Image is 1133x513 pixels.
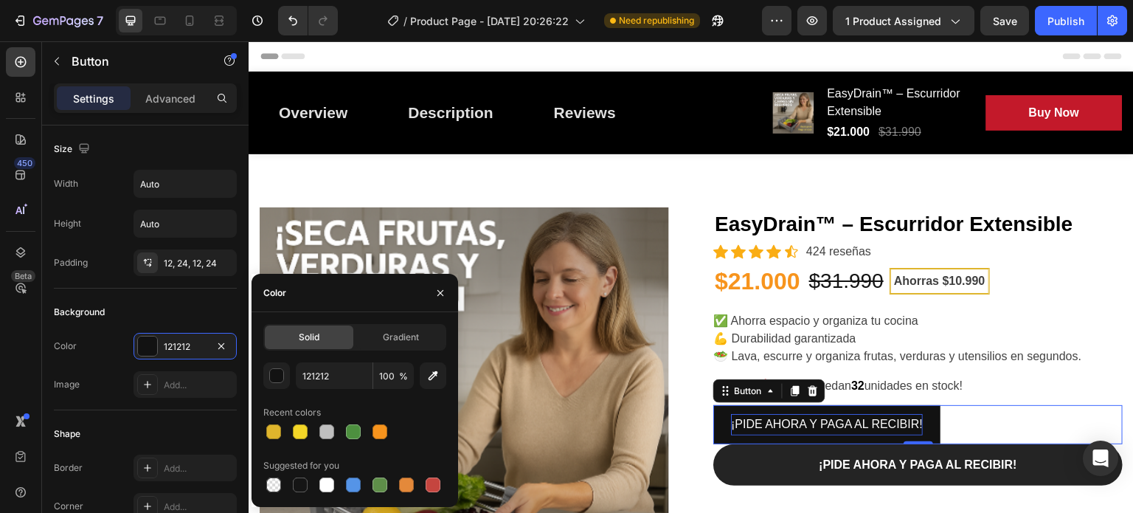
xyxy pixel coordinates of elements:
[54,340,77,353] div: Color
[54,500,83,513] div: Corner
[1047,13,1084,29] div: Publish
[54,256,88,269] div: Padding
[642,228,740,252] pre: Ahorras $10.990
[465,403,874,444] button: <p>¡PIDE AHORA Y PAGA AL RECIBIR!</p>
[738,54,874,89] button: Buy Now
[164,462,233,475] div: Add...
[558,202,623,219] p: 424 reseñas
[54,378,80,391] div: Image
[73,91,114,106] p: Settings
[410,13,569,29] span: Product Page - [DATE] 20:26:22
[286,51,387,92] a: Reviews
[791,469,873,487] p: 3 - 5 Días
[263,406,321,419] div: Recent colors
[570,415,768,433] p: ¡PIDE AHORA Y PAGA AL RECIBIR!
[6,6,110,35] button: 7
[263,286,286,300] div: Color
[469,336,870,354] p: ATENCIÓN:
[833,6,974,35] button: 1 product assigned
[616,338,714,351] span: unidades en stock!
[72,52,197,70] p: Button
[296,362,373,389] input: Eg: FFFFFF
[305,60,367,83] div: Reviews
[482,373,674,394] div: Rich Text Editor. Editing area: main
[164,340,207,354] div: 121212
[629,80,675,101] div: $31.990
[524,51,566,92] img: Gray helmet for bikers
[619,14,694,27] span: Need republishing
[845,13,941,29] span: 1 product assigned
[97,12,103,30] p: 7
[465,166,874,200] a: EasyDrain™ – Escurridor Extensible
[278,6,338,35] div: Undo/Redo
[54,140,93,159] div: Size
[11,270,35,282] div: Beta
[482,373,674,394] p: ¡PIDE AHORA Y PAGA AL RECIBIR!
[578,42,714,80] h2: EasyDrain™ – Escurridor Extensible
[249,41,1133,513] iframe: Design area
[465,273,670,286] p: ✅ Ahorra espacio y organiza tu cocina
[570,415,768,433] div: Rich Text Editor. Editing area: main
[54,177,78,190] div: Width
[1083,441,1118,476] div: Open Intercom Messenger
[465,291,607,303] p: 💪 Durabilidad garantizada
[54,427,80,441] div: Shape
[559,223,637,257] div: $31.990
[145,91,195,106] p: Advanced
[465,364,692,403] button: <p>¡PIDE AHORA Y PAGA AL RECIBIR!</p>
[383,331,419,344] span: Gradient
[134,171,236,197] input: Auto
[399,370,408,383] span: %
[980,6,1029,35] button: Save
[14,157,35,169] div: 450
[54,461,83,475] div: Border
[54,217,81,230] div: Height
[299,331,319,344] span: Solid
[993,15,1017,27] span: Save
[647,469,729,487] p: Mañana
[465,221,553,259] div: $21.000
[263,459,339,472] div: Suggested for you
[603,338,616,351] strong: 32
[164,257,233,270] div: 12, 24, 12, 24
[164,379,233,392] div: Add...
[578,80,623,101] div: $21.000
[780,63,831,80] div: Buy Now
[465,309,833,321] p: 🥗 Lava, escurre y organiza frutas, verduras y utensilios en segundos.
[134,210,236,237] input: Auto
[483,343,516,357] div: Button
[496,469,584,487] p: Hoy
[403,13,407,29] span: /
[54,306,105,319] div: Background
[1035,6,1097,35] button: Publish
